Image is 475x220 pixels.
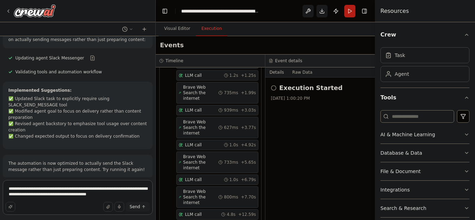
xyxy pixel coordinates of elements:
[380,7,409,15] h4: Resources
[224,90,238,96] span: 735ms
[275,58,302,64] h3: Event details
[166,58,183,64] h3: Timeline
[103,202,113,212] button: Upload files
[15,69,102,75] span: Validating tools and automation workflow
[241,107,256,113] span: + 3.03s
[183,154,219,171] span: Brave Web Search the internet
[8,88,72,93] strong: Implemented Suggestions:
[395,71,409,78] div: Agent
[159,22,196,36] button: Visual Editor
[160,40,184,50] h2: Events
[380,25,469,44] button: Crew
[241,142,256,148] span: + 4.92s
[380,125,469,144] button: AI & Machine Learning
[119,25,136,33] button: Switch to previous chat
[230,142,238,148] span: 1.0s
[185,142,202,148] span: LLM call
[241,194,256,200] span: + 7.70s
[360,6,369,16] button: Hide right sidebar
[380,88,469,107] button: Tools
[380,144,469,162] button: Database & Data
[265,67,288,77] button: Details
[8,108,147,121] li: ✅ Modified agent goal to focus on delivery rather than content preparation
[380,44,469,88] div: Crew
[185,107,202,113] span: LLM call
[126,202,150,212] button: Send
[230,73,238,78] span: 1.2s
[8,133,147,139] li: ✅ Changed expected output to focus on delivery confirmation
[139,25,150,33] button: Start a new chat
[380,205,426,212] div: Search & Research
[241,177,256,182] span: + 6.79s
[241,90,256,96] span: + 1.99s
[230,177,238,182] span: 1.0s
[8,96,147,108] li: ✅ Updated Slack task to explicitly require using SLACK_SEND_MESSAGE tool
[181,8,259,15] nav: breadcrumb
[380,162,469,180] button: File & Document
[238,212,256,217] span: + 12.59s
[288,67,317,77] button: Raw Data
[380,131,435,138] div: AI & Machine Learning
[241,160,256,165] span: + 5.65s
[130,204,140,210] span: Send
[380,199,469,217] button: Search & Research
[160,6,170,16] button: Hide left sidebar
[380,186,410,193] div: Integrations
[185,177,202,182] span: LLM call
[380,149,422,156] div: Database & Data
[8,121,147,133] li: ✅ Revised agent backstory to emphasize tool usage over content creation
[395,52,405,59] div: Task
[8,160,147,173] p: The automation is now optimized to actually send the Slack message rather than just preparing con...
[224,125,238,130] span: 627ms
[279,83,343,93] h2: Execution Started
[6,202,15,212] button: Improve this prompt
[241,73,256,78] span: + 1.25s
[224,160,238,165] span: 733ms
[271,96,369,101] div: [DATE] 1:00:20 PM
[114,202,124,212] button: Click to speak your automation idea
[241,125,256,130] span: + 3.77s
[380,181,469,199] button: Integrations
[224,107,238,113] span: 939ms
[183,119,219,136] span: Brave Web Search the internet
[185,212,202,217] span: LLM call
[380,168,421,175] div: File & Document
[183,84,219,101] span: Brave Web Search the internet
[185,73,202,78] span: LLM call
[227,212,235,217] span: 4.8s
[196,22,227,36] button: Execution
[183,189,219,205] span: Brave Web Search the internet
[14,5,56,17] img: Logo
[224,194,238,200] span: 800ms
[15,55,84,61] span: Updating agent Slack Messenger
